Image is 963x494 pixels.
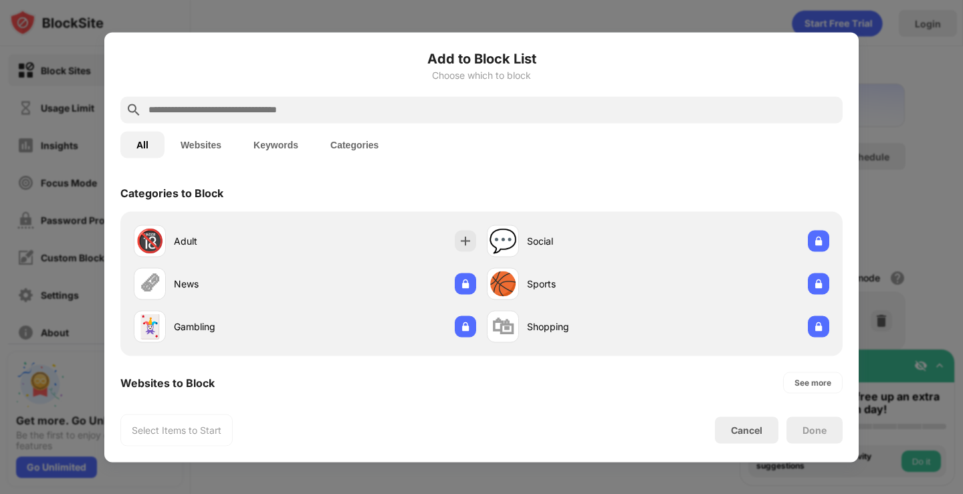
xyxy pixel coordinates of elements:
[794,376,831,389] div: See more
[174,234,305,248] div: Adult
[138,270,161,297] div: 🗞
[237,131,314,158] button: Keywords
[174,320,305,334] div: Gambling
[527,234,658,248] div: Social
[489,270,517,297] div: 🏀
[126,102,142,118] img: search.svg
[136,227,164,255] div: 🔞
[120,48,843,68] h6: Add to Block List
[174,277,305,291] div: News
[492,313,514,340] div: 🛍
[802,424,827,435] div: Done
[120,376,215,389] div: Websites to Block
[165,131,237,158] button: Websites
[120,70,843,80] div: Choose which to block
[489,227,517,255] div: 💬
[136,313,164,340] div: 🃏
[527,277,658,291] div: Sports
[120,131,165,158] button: All
[314,131,395,158] button: Categories
[120,186,223,199] div: Categories to Block
[132,423,221,437] div: Select Items to Start
[527,320,658,334] div: Shopping
[731,424,762,436] div: Cancel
